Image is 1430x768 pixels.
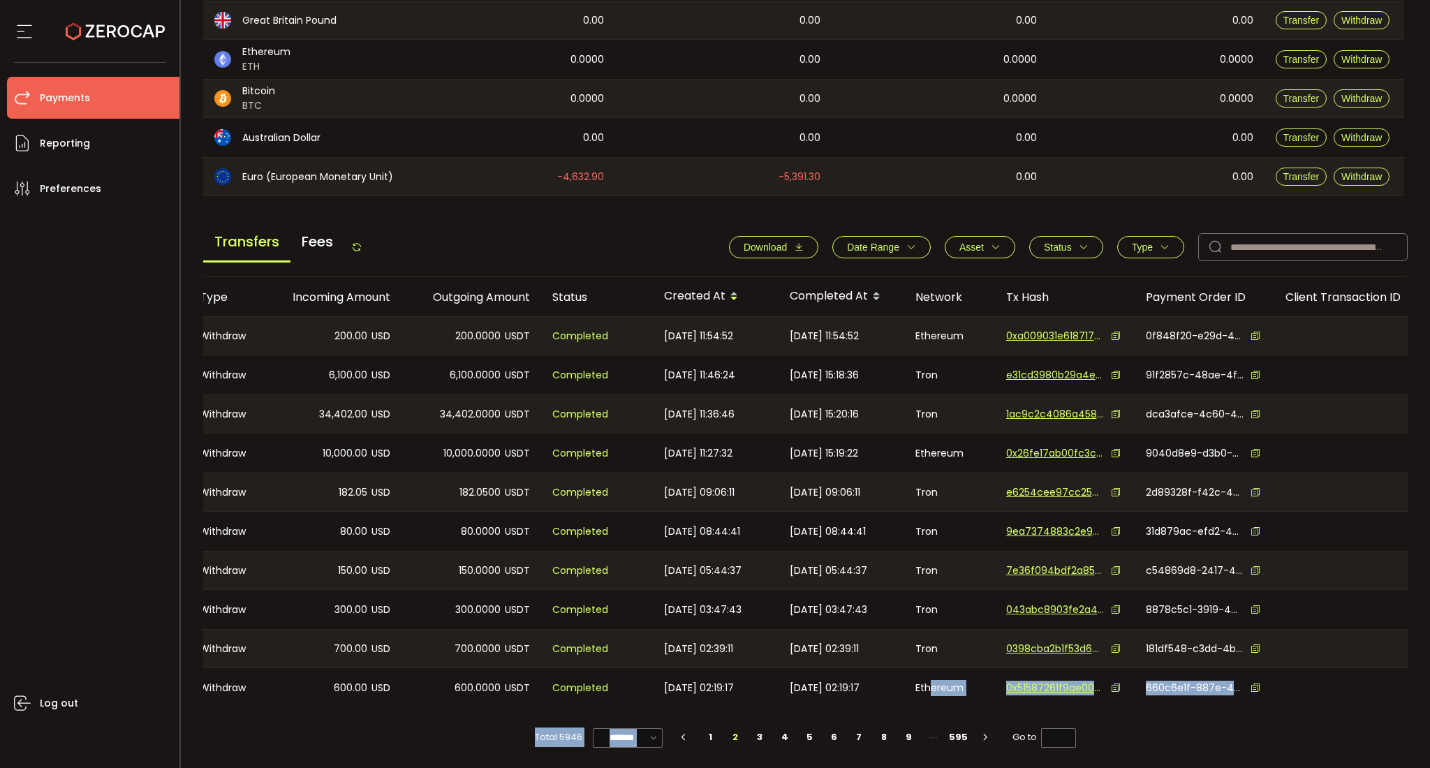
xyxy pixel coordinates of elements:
[790,445,858,461] span: [DATE] 15:19:22
[189,668,262,707] div: Withdraw
[1276,89,1327,108] button: Transfer
[505,524,530,540] span: USDT
[552,680,608,696] span: Completed
[323,445,367,461] span: 10,000.00
[790,641,859,657] span: [DATE] 02:39:11
[455,328,501,344] span: 200.0000
[664,680,734,696] span: [DATE] 02:19:17
[1135,289,1274,305] div: Payment Order ID
[505,445,530,461] span: USDT
[1334,168,1390,186] button: Withdraw
[1232,130,1253,146] span: 0.00
[1117,236,1184,258] button: Type
[1006,563,1104,578] span: 7e36f094bdf2a85bd7b3c01343659df534e288d398fa0eae556e70075e385989
[664,328,733,344] span: [DATE] 11:54:52
[790,367,859,383] span: [DATE] 15:18:36
[535,728,582,747] span: Total 5946
[455,602,501,618] span: 300.0000
[1276,11,1327,29] button: Transfer
[1283,54,1320,65] span: Transfer
[1341,171,1382,182] span: Withdraw
[698,728,723,747] li: 1
[664,445,732,461] span: [DATE] 11:27:32
[552,563,608,579] span: Completed
[1006,681,1104,695] span: 0x51587261f9ae00725d24475d417ea5cdebf05da096ce53e0b8a9ca202476ae55
[822,728,847,747] li: 6
[744,242,787,253] span: Download
[797,728,823,747] li: 5
[1232,13,1253,29] span: 0.00
[40,179,101,199] span: Preferences
[904,630,995,667] div: Tron
[1283,15,1320,26] span: Transfer
[1341,93,1382,104] span: Withdraw
[1146,563,1244,578] span: c54869d8-2417-410f-93ba-1f26d5af92bc
[262,289,401,305] div: Incoming Amount
[371,445,390,461] span: USD
[371,328,390,344] span: USD
[459,563,501,579] span: 150.0000
[946,728,971,747] li: 595
[40,133,90,154] span: Reporting
[1132,242,1153,253] span: Type
[371,602,390,618] span: USD
[799,130,820,146] span: 0.00
[790,524,866,540] span: [DATE] 08:44:41
[505,602,530,618] span: USDT
[871,728,897,747] li: 8
[790,328,859,344] span: [DATE] 11:54:52
[242,13,337,28] span: Great Britain Pound
[541,289,653,305] div: Status
[1006,368,1104,383] span: e31cd3980b29a4e536c6d766a7837491499341620c55ed5a5dba5a6846dff0a1
[371,485,390,501] span: USD
[1003,91,1037,107] span: 0.0000
[904,355,995,394] div: Tron
[1146,603,1244,617] span: 8878c5c1-3919-4486-9400-900366a2c876
[189,512,262,551] div: Withdraw
[779,285,904,309] div: Completed At
[371,563,390,579] span: USD
[214,12,231,29] img: gbp_portfolio.svg
[904,395,995,433] div: Tron
[371,524,390,540] span: USD
[1283,171,1320,182] span: Transfer
[290,223,344,260] span: Fees
[203,223,290,263] span: Transfers
[1341,15,1382,26] span: Withdraw
[505,367,530,383] span: USDT
[552,485,608,501] span: Completed
[371,641,390,657] span: USD
[242,131,320,145] span: Australian Dollar
[1276,128,1327,147] button: Transfer
[664,602,742,618] span: [DATE] 03:47:43
[653,285,779,309] div: Created At
[552,406,608,422] span: Completed
[214,129,231,146] img: aud_portfolio.svg
[214,51,231,68] img: eth_portfolio.svg
[1016,169,1037,185] span: 0.00
[1003,52,1037,68] span: 0.0000
[790,563,867,579] span: [DATE] 05:44:37
[40,88,90,108] span: Payments
[1016,13,1037,29] span: 0.00
[505,563,530,579] span: USDT
[779,169,820,185] span: -5,391.30
[334,602,367,618] span: 300.00
[945,236,1015,258] button: Asset
[552,328,608,344] span: Completed
[790,485,860,501] span: [DATE] 09:06:11
[723,728,748,747] li: 2
[339,485,367,501] span: 182.05
[847,728,872,747] li: 7
[1232,169,1253,185] span: 0.00
[340,524,367,540] span: 80.00
[1146,485,1244,500] span: 2d89328f-f42c-4520-ab9c-81e5f54dc717
[189,552,262,589] div: Withdraw
[772,728,797,747] li: 4
[329,367,367,383] span: 6,100.00
[1006,485,1104,500] span: e6254cee97cc256c5cbf3b8b11fd6c5097d73e637ad9e7cb6180c6afb4fa8a1b
[790,406,859,422] span: [DATE] 15:20:16
[242,170,393,184] span: Euro (European Monetary Unit)
[401,289,541,305] div: Outgoing Amount
[583,130,604,146] span: 0.00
